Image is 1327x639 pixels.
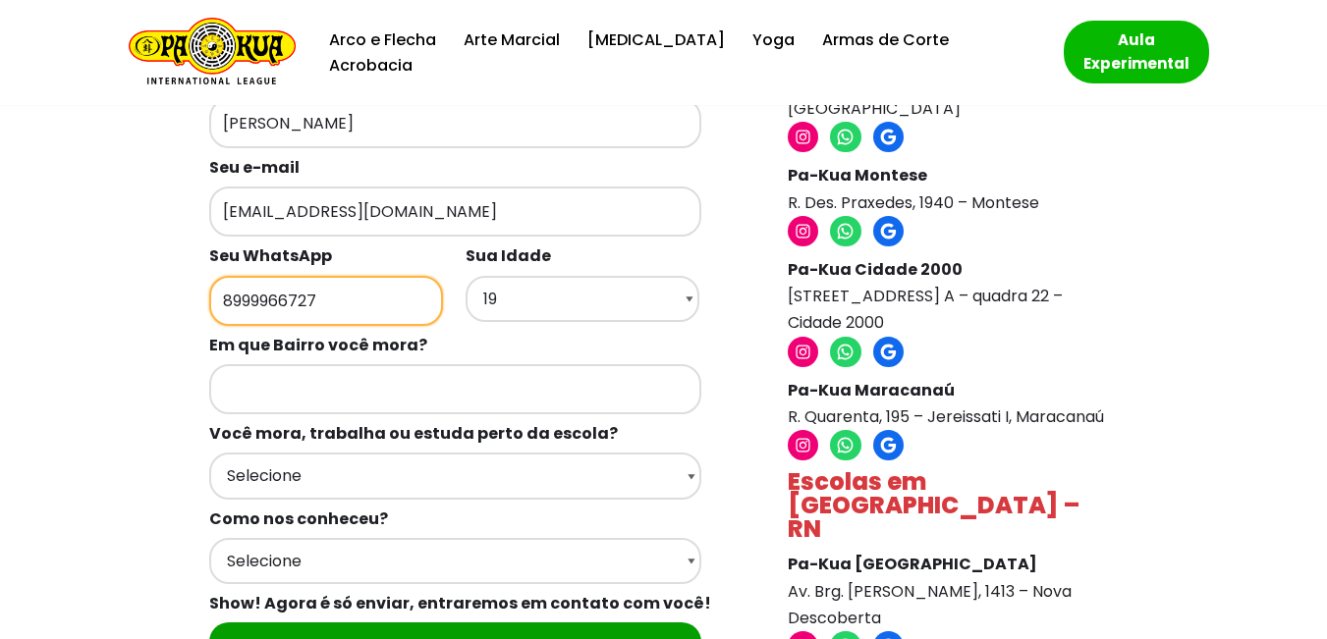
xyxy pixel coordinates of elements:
a: Acrobacia [329,52,413,79]
a: [MEDICAL_DATA] [587,27,725,53]
strong: Pa-Kua Montese [788,164,927,186]
a: Arco e Flecha [329,27,436,53]
b: Sua Idade [466,244,551,267]
a: Yoga [752,27,795,53]
p: Av. Brg. [PERSON_NAME], 1413 – Nova Descoberta [788,551,1108,631]
h4: Escolas em [GEOGRAPHIC_DATA] – RN [788,470,1108,541]
b: Show! Agora é só enviar, entraremos em contato com você! [209,592,711,614]
a: Aula Experimental [1064,21,1209,83]
strong: Pa-Kua [GEOGRAPHIC_DATA] [788,553,1037,575]
div: Menu primário [325,27,1034,79]
p: R. Quarenta, 195 – Jereissati I, Maracanaú [788,377,1108,430]
strong: Pa-Kua Maracanaú [788,379,955,401]
a: Arte Marcial [464,27,560,53]
b: Em que Bairro você mora? [209,334,427,356]
b: Seu e-mail [209,156,300,179]
a: Armas de Corte [822,27,949,53]
b: Como nos conheceu? [209,507,388,530]
strong: Pa-Kua Cidade 2000 [788,258,963,281]
p: [STREET_ADDRESS] A – quadra 22 – Cidade 2000 [788,256,1108,337]
b: Seu WhatsApp [209,244,332,267]
b: Você mora, trabalha ou estuda perto da escola? [209,422,618,445]
p: R. Des. Praxedes, 1940 – Montese [788,162,1108,215]
a: Escola de Conhecimentos Orientais Pa-Kua Uma escola para toda família [119,18,296,87]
